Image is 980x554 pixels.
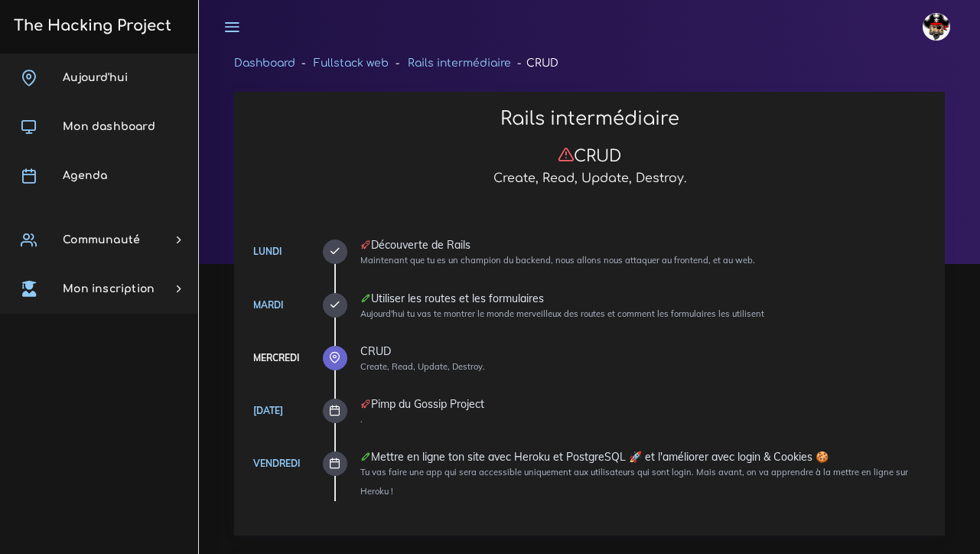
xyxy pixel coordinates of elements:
div: Utiliser les routes et les formulaires [360,293,929,304]
div: Mercredi [253,350,299,367]
div: Mettre en ligne ton site avec Heroku et PostgreSQL 🚀 et l'améliorer avec login & Cookies 🍪 [360,451,929,462]
span: Mon dashboard [63,121,155,132]
a: Rails intermédiaire [408,57,511,69]
small: Aujourd'hui tu vas te montrer le monde merveilleux des routes et comment les formulaires les util... [360,308,764,319]
small: Create, Read, Update, Destroy. [360,361,485,372]
div: CRUD [360,346,929,357]
a: Lundi [253,246,282,257]
small: Maintenant que tu es un champion du backend, nous allons nous attaquer au frontend, et au web. [360,255,755,266]
a: Fullstack web [314,57,389,69]
div: Pimp du Gossip Project [360,399,929,409]
h2: Rails intermédiaire [250,108,929,130]
small: Tu vas faire une app qui sera accessible uniquement aux utilisateurs qui sont login. Mais avant, ... [360,467,908,497]
small: . [360,414,363,425]
span: Communauté [63,234,140,246]
li: CRUD [511,54,558,73]
img: avatar [923,13,950,41]
span: Mon inscription [63,283,155,295]
span: Aujourd'hui [63,72,128,83]
div: Découverte de Rails [360,240,929,250]
h5: Create, Read, Update, Destroy. [250,171,929,186]
span: Agenda [63,170,107,181]
a: Vendredi [253,458,300,469]
h3: The Hacking Project [9,18,171,34]
h3: CRUD [250,146,929,166]
a: [DATE] [253,405,283,416]
a: Mardi [253,299,283,311]
a: Dashboard [234,57,295,69]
